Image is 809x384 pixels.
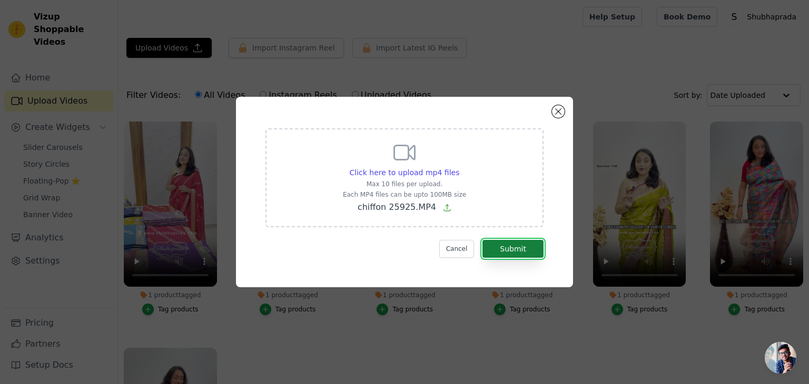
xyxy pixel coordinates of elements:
[343,190,466,199] p: Each MP4 files can be upto 100MB size
[552,105,565,118] button: Close modal
[350,168,460,177] span: Click here to upload mp4 files
[765,342,796,373] div: Open chat
[358,202,436,212] span: chiffon 25925.MP4
[482,240,544,258] button: Submit
[439,240,475,258] button: Cancel
[343,180,466,188] p: Max 10 files per upload.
